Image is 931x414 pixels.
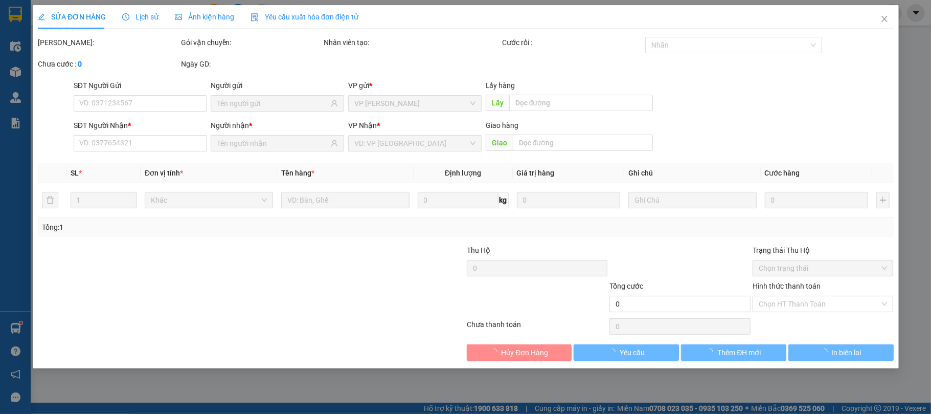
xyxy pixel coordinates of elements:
[485,95,509,111] span: Lấy
[501,347,548,358] span: Hủy Đơn Hàng
[465,319,608,337] div: Chưa thanh toán
[38,13,45,20] span: edit
[111,13,135,37] img: logo.jpg
[180,58,322,70] div: Ngày GD:
[820,348,831,356] span: loading
[624,163,761,183] th: Ghi chú
[42,222,360,233] div: Tổng: 1
[331,100,338,107] span: user
[348,80,482,91] div: VP gửi
[217,98,329,109] input: Tên người gửi
[753,245,894,256] div: Trạng thái Thu Hộ
[485,81,515,90] span: Lấy hàng
[445,169,481,177] span: Định lượng
[502,37,643,48] div: Cước rồi :
[628,192,757,208] input: Ghi Chú
[78,60,82,68] b: 0
[151,192,267,208] span: Khác
[574,344,679,361] button: Yêu cầu
[281,169,314,177] span: Tên hàng
[516,192,620,208] input: 0
[145,169,183,177] span: Đơn vị tính
[348,121,377,129] span: VP Nhận
[681,344,786,361] button: Thêm ĐH mới
[211,120,344,131] div: Người nhận
[70,169,78,177] span: SL
[74,80,207,91] div: SĐT Người Gửi
[251,13,358,21] span: Yêu cầu xuất hóa đơn điện tử
[490,348,501,356] span: loading
[498,192,508,208] span: kg
[876,192,890,208] button: plus
[880,15,888,23] span: close
[764,192,868,208] input: 0
[251,13,259,21] img: icon
[175,13,234,21] span: Ảnh kiện hàng
[13,66,58,114] b: [PERSON_NAME]
[122,13,158,21] span: Lịch sử
[74,120,207,131] div: SĐT Người Nhận
[331,140,338,147] span: user
[831,347,861,358] span: In biên lai
[467,344,572,361] button: Hủy Đơn Hàng
[281,192,410,208] input: VD: Bàn, Ghế
[66,15,98,98] b: BIÊN NHẬN GỬI HÀNG HÓA
[466,246,490,254] span: Thu Hộ
[620,347,645,358] span: Yêu cầu
[706,348,717,356] span: loading
[175,13,182,20] span: picture
[759,260,888,276] span: Chọn trạng thái
[512,135,653,151] input: Dọc đường
[609,282,643,290] span: Tổng cước
[38,58,179,70] div: Chưa cước :
[753,282,821,290] label: Hình thức thanh toán
[324,37,500,48] div: Nhân viên tạo:
[86,39,141,47] b: [DOMAIN_NAME]
[38,13,106,21] span: SỬA ĐƠN HÀNG
[509,95,653,111] input: Dọc đường
[86,49,141,61] li: (c) 2017
[38,37,179,48] div: [PERSON_NAME]:
[211,80,344,91] div: Người gửi
[42,192,58,208] button: delete
[122,13,129,20] span: clock-circle
[180,37,322,48] div: Gói vận chuyển:
[485,135,512,151] span: Giao
[516,169,554,177] span: Giá trị hàng
[485,121,518,129] span: Giao hàng
[608,348,620,356] span: loading
[217,138,329,149] input: Tên người nhận
[354,96,475,111] span: VP Phan Thiết
[788,344,894,361] button: In biên lai
[717,347,761,358] span: Thêm ĐH mới
[870,5,898,34] button: Close
[764,169,800,177] span: Cước hàng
